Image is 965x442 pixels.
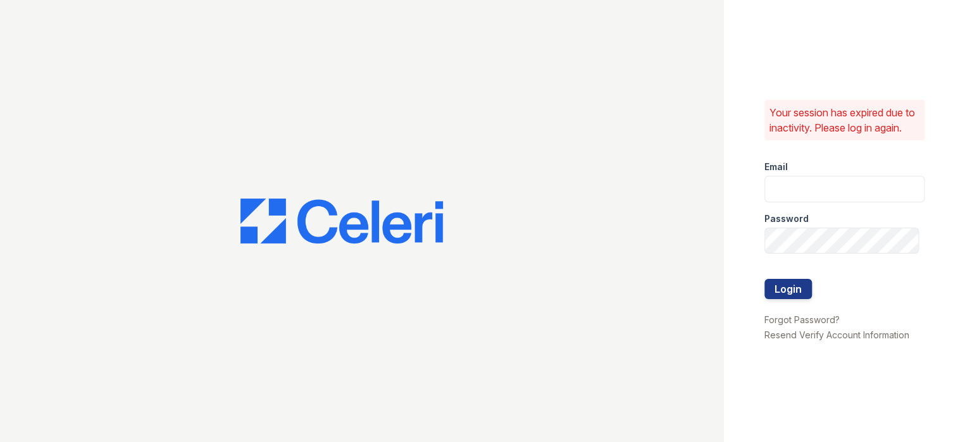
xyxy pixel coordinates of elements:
[764,161,788,173] label: Email
[769,105,919,135] p: Your session has expired due to inactivity. Please log in again.
[764,329,909,340] a: Resend Verify Account Information
[240,199,443,244] img: CE_Logo_Blue-a8612792a0a2168367f1c8372b55b34899dd931a85d93a1a3d3e32e68fde9ad4.png
[764,279,812,299] button: Login
[764,314,840,325] a: Forgot Password?
[764,212,809,225] label: Password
